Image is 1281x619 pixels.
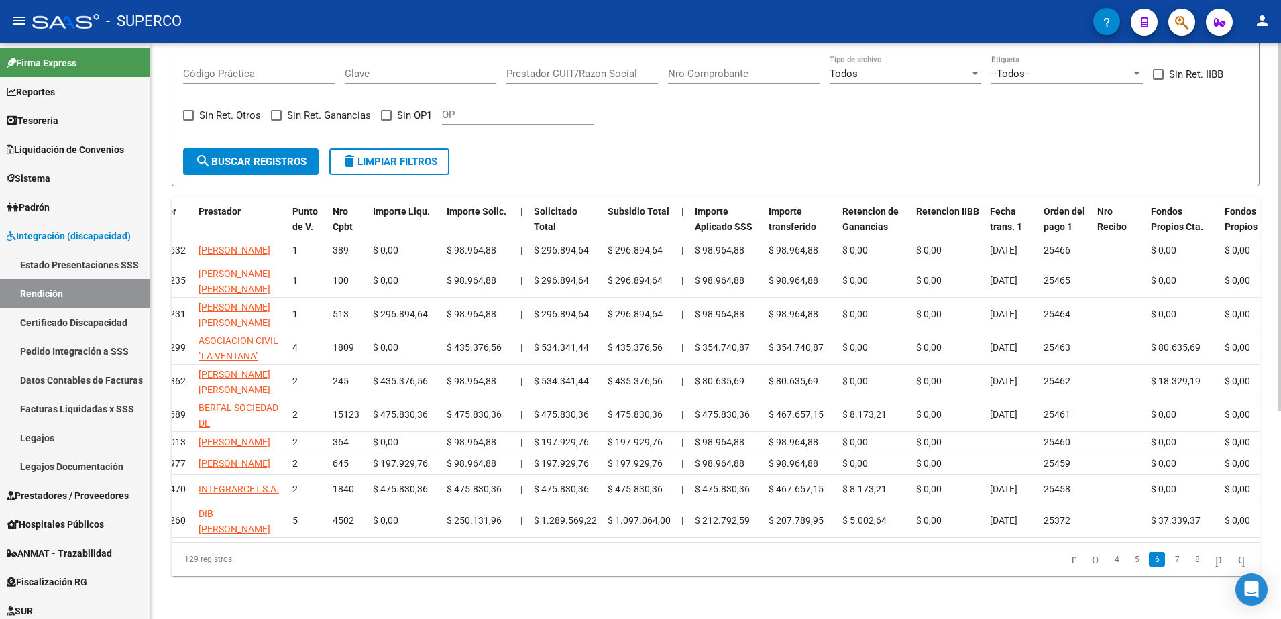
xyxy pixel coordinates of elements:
[515,197,528,256] datatable-header-cell: |
[1146,197,1219,256] datatable-header-cell: Fondos Propios Cta. Disca.
[447,376,496,386] span: $ 98.964,88
[1149,552,1165,567] a: 6
[520,458,522,469] span: |
[1151,245,1176,256] span: $ 0,00
[1044,437,1070,447] span: 25460
[11,13,27,29] mat-icon: menu
[1044,342,1070,353] span: 25463
[842,458,868,469] span: $ 0,00
[172,543,387,576] div: 129 registros
[341,153,357,169] mat-icon: delete
[373,275,398,286] span: $ 0,00
[373,206,430,217] span: Importe Liqu.
[842,484,887,494] span: $ 8.173,21
[1109,552,1125,567] a: 4
[916,308,942,319] span: $ 0,00
[837,197,911,256] datatable-header-cell: Retencion de Ganancias
[695,515,750,526] span: $ 212.792,59
[681,206,684,217] span: |
[1235,573,1268,606] div: Open Intercom Messenger
[1209,552,1228,567] a: go to next page
[695,437,744,447] span: $ 98.964,88
[1225,437,1250,447] span: $ 0,00
[842,308,868,319] span: $ 0,00
[1151,484,1176,494] span: $ 0,00
[1151,206,1203,247] span: Fondos Propios Cta. Disca.
[608,308,663,319] span: $ 296.894,64
[769,409,824,420] span: $ 467.657,15
[1151,409,1176,420] span: $ 0,00
[368,197,441,256] datatable-header-cell: Importe Liqu.
[183,148,319,175] button: Buscar registros
[1232,552,1251,567] a: go to last page
[695,308,744,319] span: $ 98.964,88
[520,275,522,286] span: |
[1225,206,1278,247] span: Fondos Propios Otra Cta.
[695,376,744,386] span: $ 80.635,69
[842,245,868,256] span: $ 0,00
[333,308,349,319] span: 513
[990,342,1017,353] span: [DATE]
[447,484,502,494] span: $ 475.830,36
[7,113,58,128] span: Tesorería
[608,245,663,256] span: $ 296.894,64
[1167,548,1187,571] li: page 7
[1225,458,1250,469] span: $ 0,00
[520,206,523,217] span: |
[990,308,1017,319] span: [DATE]
[769,206,816,232] span: Importe transferido
[608,206,669,217] span: Subsidio Total
[199,206,241,217] span: Prestador
[681,515,683,526] span: |
[990,515,1017,526] span: [DATE]
[695,245,744,256] span: $ 98.964,88
[7,200,50,215] span: Padrón
[292,376,298,386] span: 2
[1151,458,1176,469] span: $ 0,00
[842,342,868,353] span: $ 0,00
[447,437,496,447] span: $ 98.964,88
[373,376,428,386] span: $ 435.376,56
[373,437,398,447] span: $ 0,00
[1092,197,1146,256] datatable-header-cell: Nro Recibo
[769,437,818,447] span: $ 98.964,88
[1097,206,1127,232] span: Nro Recibo
[1151,342,1201,353] span: $ 80.635,69
[1225,308,1250,319] span: $ 0,00
[916,409,942,420] span: $ 0,00
[199,437,270,447] span: [PERSON_NAME]
[373,342,398,353] span: $ 0,00
[292,275,298,286] span: 1
[1225,409,1250,420] span: $ 0,00
[333,515,354,526] span: 4502
[373,409,428,420] span: $ 475.830,36
[1038,197,1092,256] datatable-header-cell: Orden del pago 1
[447,458,496,469] span: $ 98.964,88
[1225,342,1250,353] span: $ 0,00
[1151,376,1201,386] span: $ 18.329,19
[292,484,298,494] span: 2
[534,308,589,319] span: $ 296.894,64
[769,245,818,256] span: $ 98.964,88
[985,197,1038,256] datatable-header-cell: Fecha trans. 1
[333,458,349,469] span: 645
[1129,552,1145,567] a: 5
[7,517,104,532] span: Hospitales Públicos
[397,107,432,123] span: Sin OP1
[608,437,663,447] span: $ 197.929,76
[373,515,398,526] span: $ 0,00
[1169,552,1185,567] a: 7
[916,458,942,469] span: $ 0,00
[7,488,129,503] span: Prestadores / Proveedores
[193,197,287,256] datatable-header-cell: Prestador
[7,575,87,589] span: Fiscalización RG
[373,308,428,319] span: $ 296.894,64
[689,197,763,256] datatable-header-cell: Importe Aplicado SSS
[447,245,496,256] span: $ 98.964,88
[681,275,683,286] span: |
[199,268,270,294] span: [PERSON_NAME] [PERSON_NAME]
[842,206,899,232] span: Retencion de Ganancias
[199,508,270,534] span: DIB [PERSON_NAME]
[7,56,76,70] span: Firma Express
[911,197,985,256] datatable-header-cell: Retencion IIBB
